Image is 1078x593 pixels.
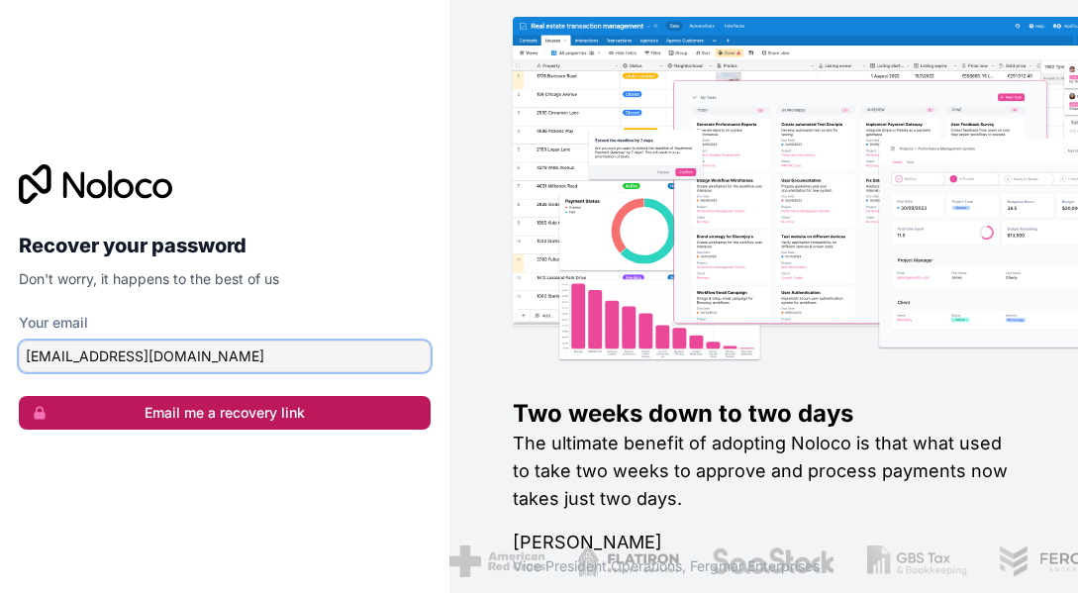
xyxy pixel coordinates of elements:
label: Your email [19,313,88,333]
h2: Recover your password [19,228,431,263]
button: Email me a recovery link [19,396,431,430]
h1: [PERSON_NAME] [513,529,1015,556]
h1: Two weeks down to two days [513,398,1015,430]
img: /assets/american-red-cross-BAupjrZR.png [449,545,545,577]
h1: Vice President Operations , Fergmar Enterprises [513,556,1015,576]
p: Don't worry, it happens to the best of us [19,269,431,289]
input: email [19,341,431,372]
h2: The ultimate benefit of adopting Noloco is that what used to take two weeks to approve and proces... [513,430,1015,513]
